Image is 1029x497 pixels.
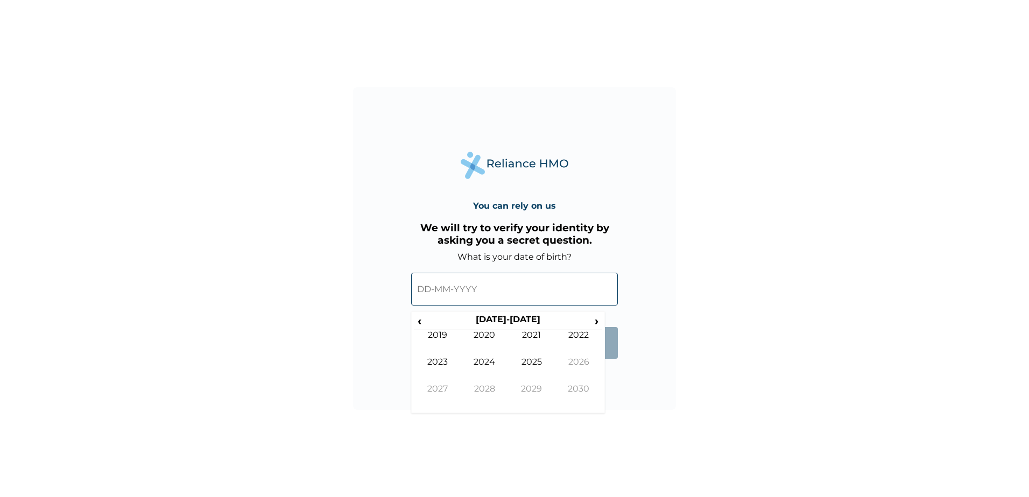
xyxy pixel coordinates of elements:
td: 2028 [461,384,509,410]
h4: You can rely on us [473,201,556,211]
td: 2030 [555,384,603,410]
td: 2019 [414,330,461,357]
span: ‹ [414,314,425,328]
h3: We will try to verify your identity by asking you a secret question. [411,222,618,246]
td: 2027 [414,384,461,410]
input: DD-MM-YYYY [411,273,618,306]
img: Reliance Health's Logo [461,152,568,179]
td: 2025 [508,357,555,384]
td: 2024 [461,357,509,384]
th: [DATE]-[DATE] [425,314,590,329]
td: 2022 [555,330,603,357]
span: › [591,314,603,328]
td: 2026 [555,357,603,384]
label: What is your date of birth? [457,252,572,262]
td: 2023 [414,357,461,384]
td: 2029 [508,384,555,410]
td: 2020 [461,330,509,357]
td: 2021 [508,330,555,357]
